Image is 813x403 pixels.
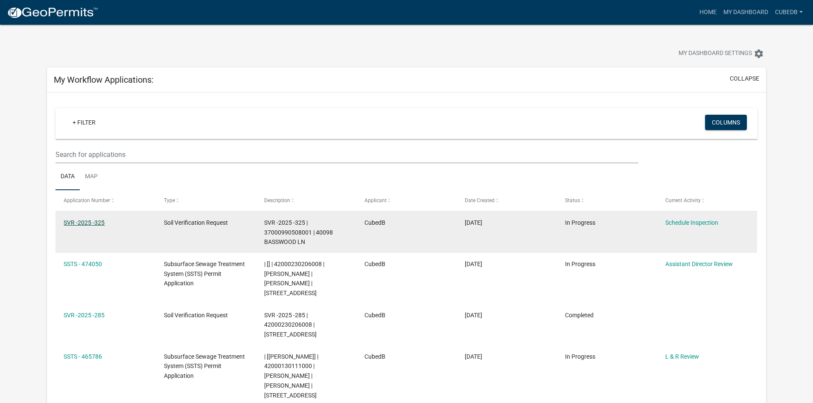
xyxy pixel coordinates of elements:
[665,197,701,203] span: Current Activity
[55,190,156,211] datatable-header-cell: Application Number
[754,49,764,59] i: settings
[164,312,228,319] span: Soil Verification Request
[156,190,256,211] datatable-header-cell: Type
[54,75,154,85] h5: My Workflow Applications:
[730,74,759,83] button: collapse
[80,163,103,191] a: Map
[557,190,657,211] datatable-header-cell: Status
[364,353,385,360] span: CubedB
[720,4,772,20] a: My Dashboard
[55,146,638,163] input: Search for applications
[264,261,324,296] span: | [] | 42000230206008 | ANDREW PIEPER | CALISTA L PIEPER | 14774 CO HWY 30
[565,261,595,267] span: In Progress
[164,219,228,226] span: Soil Verification Request
[705,115,747,130] button: Columns
[164,261,245,287] span: Subsurface Sewage Treatment System (SSTS) Permit Application
[364,197,387,203] span: Applicant
[696,4,720,20] a: Home
[264,197,290,203] span: Description
[679,49,752,59] span: My Dashboard Settings
[772,4,806,20] a: CubedB
[565,353,595,360] span: In Progress
[465,197,495,203] span: Date Created
[64,261,102,267] a: SSTS - 474050
[665,261,733,267] a: Assistant Director Review
[364,219,385,226] span: CubedB
[66,115,102,130] a: + Filter
[672,45,771,62] button: My Dashboard Settingssettings
[364,261,385,267] span: CubedB
[356,190,457,211] datatable-header-cell: Applicant
[457,190,557,211] datatable-header-cell: Date Created
[264,219,333,246] span: SVR -2025 -325 | 37000990508001 | 40098 BASSWOOD LN
[364,312,385,319] span: CubedB
[264,312,317,338] span: SVR -2025 -285 | 42000230206008 | 14774 CO HWY 30
[465,353,482,360] span: 08/18/2025
[665,353,699,360] a: L & R Review
[164,353,245,380] span: Subsurface Sewage Treatment System (SSTS) Permit Application
[64,312,105,319] a: SVR -2025 -285
[665,219,718,226] a: Schedule Inspection
[64,219,105,226] a: SVR -2025 -325
[657,190,757,211] datatable-header-cell: Current Activity
[164,197,175,203] span: Type
[465,312,482,319] span: 08/24/2025
[465,219,482,226] span: 09/14/2025
[264,353,318,399] span: | [Brittany Tollefson] | 42000130111000 | ETHAN L SPAID | THERESE R SPAID | 14217 CO HWY 30
[465,261,482,267] span: 09/05/2025
[565,197,580,203] span: Status
[64,353,102,360] a: SSTS - 465786
[565,312,594,319] span: Completed
[64,197,110,203] span: Application Number
[55,163,80,191] a: Data
[565,219,595,226] span: In Progress
[256,190,356,211] datatable-header-cell: Description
